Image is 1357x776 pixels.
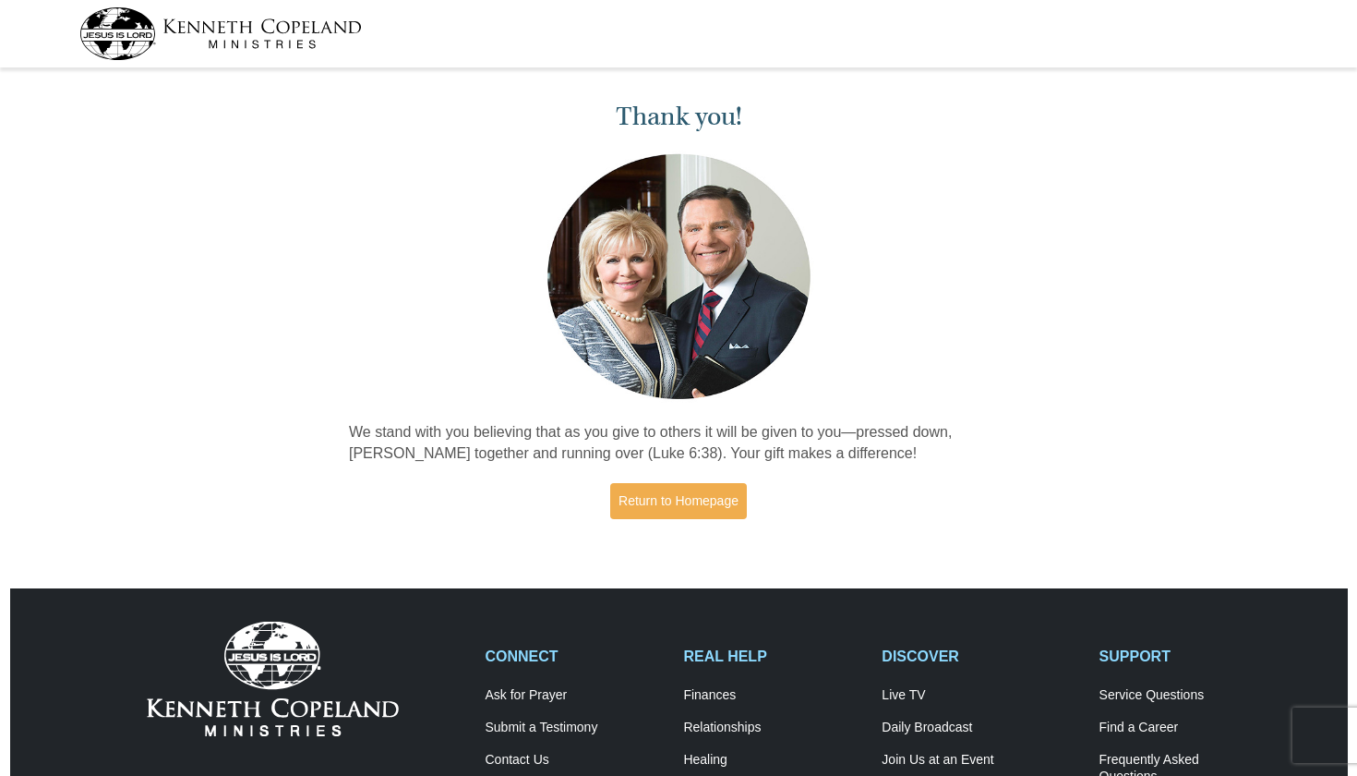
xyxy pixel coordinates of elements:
[1099,648,1279,665] h2: SUPPORT
[486,752,665,769] a: Contact Us
[683,648,862,665] h2: REAL HELP
[683,752,862,769] a: Healing
[147,622,399,736] img: Kenneth Copeland Ministries
[882,720,1079,736] a: Daily Broadcast
[79,7,362,60] img: kcm-header-logo.svg
[683,687,862,704] a: Finances
[486,720,665,736] a: Submit a Testimony
[1099,720,1279,736] a: Find a Career
[486,687,665,704] a: Ask for Prayer
[683,720,862,736] a: Relationships
[610,483,747,519] a: Return to Homepage
[1099,687,1279,704] a: Service Questions
[543,150,815,404] img: Kenneth and Gloria
[882,648,1079,665] h2: DISCOVER
[349,102,1008,132] h1: Thank you!
[882,752,1079,769] a: Join Us at an Event
[882,687,1079,704] a: Live TV
[349,422,1008,465] p: We stand with you believing that as you give to others it will be given to you—pressed down, [PER...
[486,648,665,665] h2: CONNECT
